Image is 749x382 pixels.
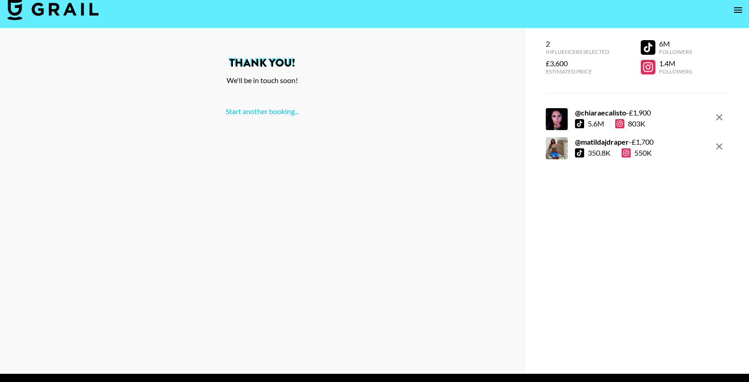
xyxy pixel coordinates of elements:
div: 5.6M [588,119,604,128]
div: 2 [546,39,609,48]
button: remove [710,137,728,156]
div: Followers [659,48,692,55]
div: £3,600 [546,59,609,68]
div: Estimated Price [546,68,609,75]
iframe: Drift Widget Chat Controller [703,336,738,371]
button: remove [710,108,728,126]
div: 350.8K [588,148,611,157]
div: We'll be in touch soon! [7,76,517,85]
div: 6M [659,39,692,48]
div: 803K [615,119,645,128]
div: 1.4M [659,59,692,68]
strong: @ chiaraecalisto [575,108,626,117]
h2: Thank You! [7,58,517,68]
div: Influencers Selected [546,48,609,55]
strong: @ matildajdraper [575,137,629,146]
div: - £ 1,700 [575,137,654,147]
a: Start another booking... [226,107,299,115]
div: Followers [659,68,692,75]
div: 550K [622,148,652,157]
div: - £ 1,900 [575,108,651,117]
button: open drawer [729,1,747,19]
